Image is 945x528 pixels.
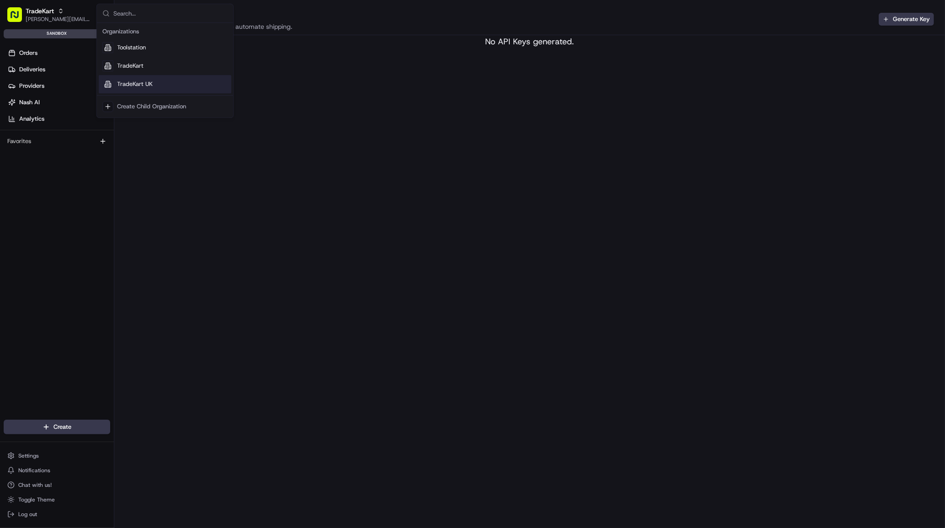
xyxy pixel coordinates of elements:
span: Toggle Theme [18,496,55,503]
button: Toggle Theme [4,493,110,506]
span: Settings [18,452,39,459]
div: No API Keys generated. [114,35,945,48]
span: Notifications [18,467,50,474]
input: Search... [113,4,228,22]
img: Nash [9,9,27,27]
span: TradeKart [117,62,144,70]
a: Orders [4,46,114,60]
a: Powered byPylon [64,155,111,162]
div: We're available if you need us! [31,96,116,104]
span: Toolstation [117,43,146,52]
button: Notifications [4,464,110,477]
span: Chat with us! [18,481,52,489]
span: API Documentation [86,133,147,142]
button: Generate Key [879,13,934,26]
span: Providers [19,82,44,90]
span: Log out [18,511,37,518]
a: Analytics [4,112,114,126]
a: Deliveries [4,62,114,77]
span: Pylon [91,155,111,162]
input: Clear [24,59,151,69]
p: Welcome 👋 [9,37,166,51]
span: Nash AI [19,98,40,107]
button: TradeKart[PERSON_NAME][EMAIL_ADDRESS][DOMAIN_NAME] [4,4,95,26]
button: Log out [4,508,110,521]
div: Create Child Organization [117,102,186,111]
button: Settings [4,449,110,462]
div: 📗 [9,133,16,141]
div: Organizations [99,25,231,38]
span: Knowledge Base [18,133,70,142]
button: TradeKart [26,6,54,16]
span: Analytics [19,115,44,123]
div: Favorites [4,134,110,149]
a: Providers [4,79,114,93]
div: Suggestions [97,23,233,117]
button: Create [4,420,110,434]
span: Create [53,423,71,431]
button: Start new chat [155,90,166,101]
span: Deliveries [19,65,45,74]
a: Nash AI [4,95,114,110]
a: 💻API Documentation [74,129,150,145]
span: TradeKart UK [117,80,153,88]
a: 📗Knowledge Base [5,129,74,145]
div: Start new chat [31,87,150,96]
span: Orders [19,49,37,57]
div: sandbox [4,29,110,38]
img: 1736555255976-a54dd68f-1ca7-489b-9aae-adbdc363a1c4 [9,87,26,104]
div: 💻 [77,133,85,141]
button: Chat with us! [4,479,110,491]
button: [PERSON_NAME][EMAIL_ADDRESS][DOMAIN_NAME] [26,16,91,23]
